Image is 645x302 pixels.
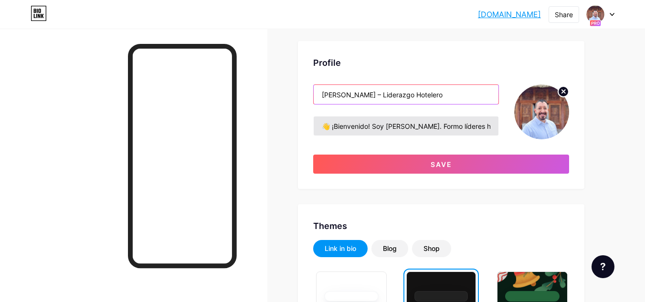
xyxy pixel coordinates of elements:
[313,56,569,69] div: Profile
[313,155,569,174] button: Save
[313,219,569,232] div: Themes
[586,5,604,23] img: jorgemendez
[383,244,397,253] div: Blog
[514,84,569,139] img: jorgemendez
[314,85,498,104] input: Name
[555,10,573,20] div: Share
[431,160,452,168] span: Save
[314,116,498,135] input: Bio
[423,244,440,253] div: Shop
[325,244,356,253] div: Link in bio
[478,9,541,20] a: [DOMAIN_NAME]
